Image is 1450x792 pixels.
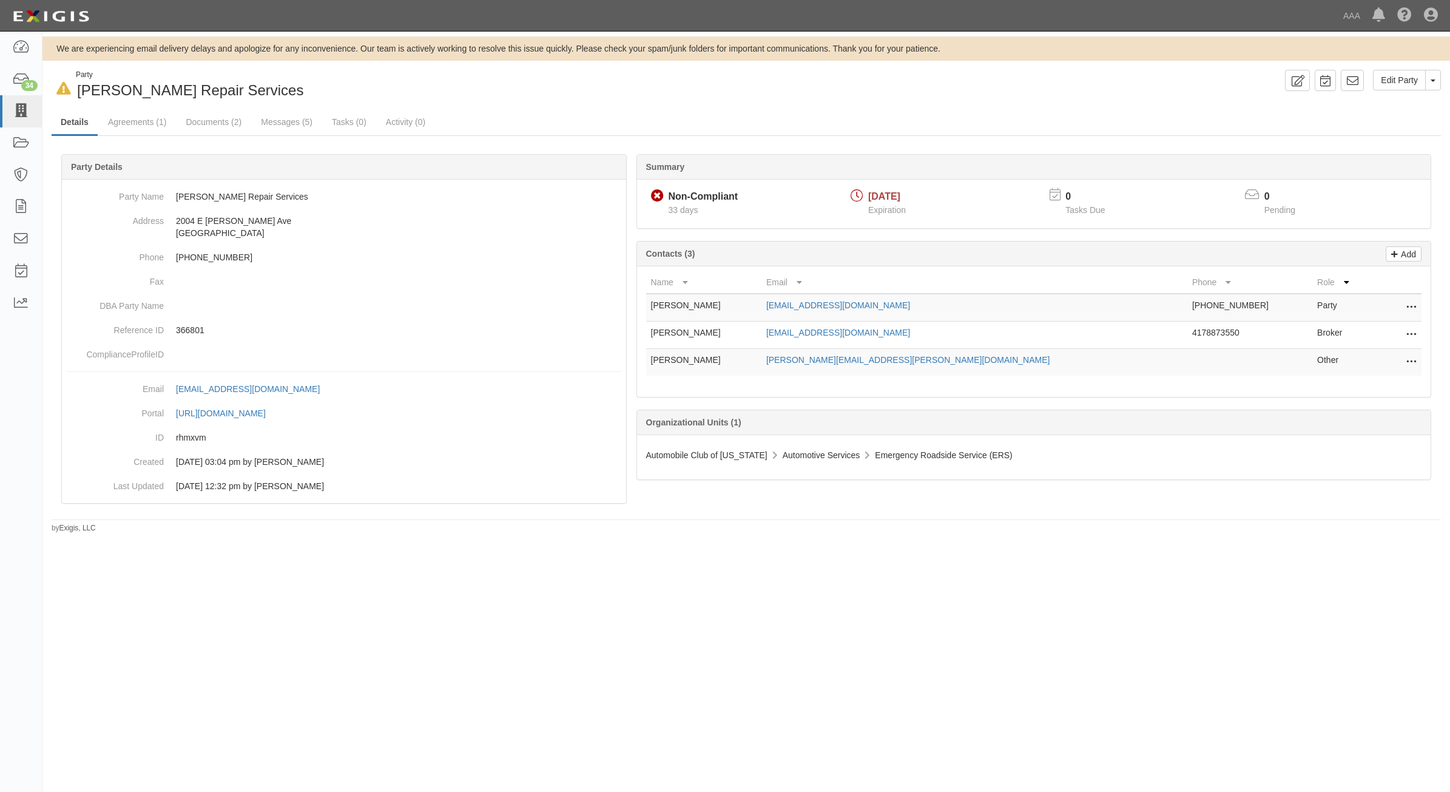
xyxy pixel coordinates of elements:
[67,245,621,269] dd: [PHONE_NUMBER]
[646,162,685,172] b: Summary
[67,377,164,395] dt: Email
[56,83,71,95] i: In Default since 07/26/2025
[67,474,621,498] dd: 08/14/2025 12:32 pm by Benjamin Tully
[868,205,906,215] span: Expiration
[176,408,279,418] a: [URL][DOMAIN_NAME]
[176,383,320,395] div: [EMAIL_ADDRESS][DOMAIN_NAME]
[646,294,761,322] td: [PERSON_NAME]
[1312,271,1373,294] th: Role
[252,110,322,134] a: Messages (5)
[176,384,333,394] a: [EMAIL_ADDRESS][DOMAIN_NAME]
[77,82,303,98] span: [PERSON_NAME] Repair Services
[67,401,164,419] dt: Portal
[52,110,98,136] a: Details
[377,110,434,134] a: Activity (0)
[67,269,164,288] dt: Fax
[1065,190,1120,204] p: 0
[67,184,164,203] dt: Party Name
[646,450,767,460] span: Automobile Club of [US_STATE]
[1337,4,1366,28] a: AAA
[646,249,695,259] b: Contacts (3)
[67,209,164,227] dt: Address
[71,162,123,172] b: Party Details
[669,190,738,204] div: Non-Compliant
[1187,322,1312,349] td: 4178873550
[99,110,175,134] a: Agreements (1)
[9,5,93,27] img: logo-5460c22ac91f19d4615b14bd174203de0afe785f0fc80cf4dbbc73dc1793850b.png
[783,450,860,460] span: Automotive Services
[1312,294,1373,322] td: Party
[646,349,761,376] td: [PERSON_NAME]
[766,355,1050,365] a: [PERSON_NAME][EMAIL_ADDRESS][PERSON_NAME][DOMAIN_NAME]
[1398,247,1416,261] p: Add
[766,328,910,337] a: [EMAIL_ADDRESS][DOMAIN_NAME]
[646,271,761,294] th: Name
[1187,294,1312,322] td: [PHONE_NUMBER]
[67,474,164,492] dt: Last Updated
[646,322,761,349] td: [PERSON_NAME]
[651,190,664,203] i: Non-Compliant
[67,425,621,450] dd: rhmxvm
[67,342,164,360] dt: ComplianceProfileID
[761,271,1187,294] th: Email
[766,300,910,310] a: [EMAIL_ADDRESS][DOMAIN_NAME]
[67,425,164,444] dt: ID
[868,191,900,201] span: [DATE]
[646,418,741,427] b: Organizational Units (1)
[1386,246,1421,262] a: Add
[1373,70,1426,90] a: Edit Party
[76,70,303,80] div: Party
[1264,205,1295,215] span: Pending
[59,524,96,532] a: Exigis, LLC
[42,42,1450,55] div: We are experiencing email delivery delays and apologize for any inconvenience. Our team is active...
[1312,322,1373,349] td: Broker
[1397,8,1412,23] i: Help Center - Complianz
[669,205,698,215] span: Since 07/12/2025
[323,110,376,134] a: Tasks (0)
[52,523,96,533] small: by
[67,209,621,245] dd: 2004 E [PERSON_NAME] Ave [GEOGRAPHIC_DATA]
[1264,190,1310,204] p: 0
[176,324,621,336] p: 366801
[67,450,621,474] dd: 10/21/2024 03:04 pm by Benjamin Tully
[177,110,251,134] a: Documents (2)
[1312,349,1373,376] td: Other
[21,80,38,91] div: 34
[67,245,164,263] dt: Phone
[875,450,1012,460] span: Emergency Roadside Service (ERS)
[67,450,164,468] dt: Created
[52,70,737,101] div: Fusco Repair Services
[67,184,621,209] dd: [PERSON_NAME] Repair Services
[1065,205,1105,215] span: Tasks Due
[67,294,164,312] dt: DBA Party Name
[1187,271,1312,294] th: Phone
[67,318,164,336] dt: Reference ID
